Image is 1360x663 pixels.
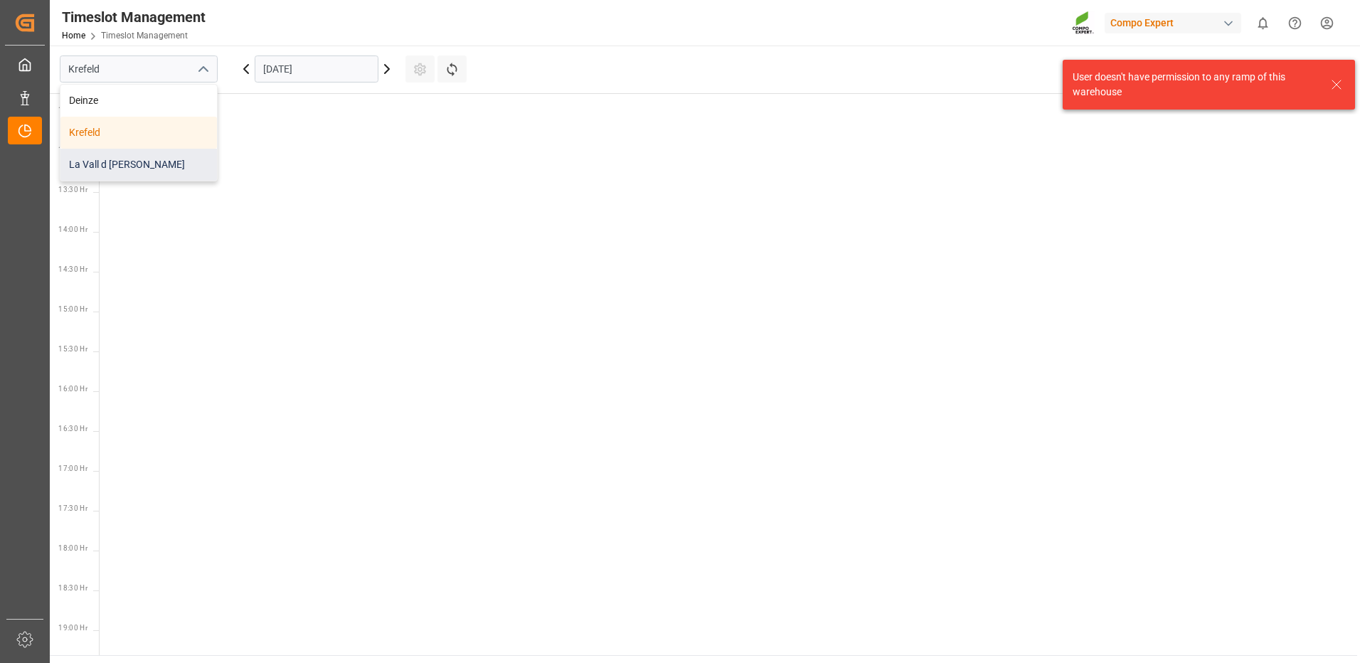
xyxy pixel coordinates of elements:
button: close menu [191,58,213,80]
span: 12:30 Hr [58,106,87,114]
span: 17:30 Hr [58,504,87,512]
span: 14:30 Hr [58,265,87,273]
div: Deinze [60,85,217,117]
div: Timeslot Management [62,6,206,28]
span: 14:00 Hr [58,226,87,233]
span: 16:00 Hr [58,385,87,393]
a: Home [62,31,85,41]
span: 17:00 Hr [58,465,87,472]
span: 19:00 Hr [58,624,87,632]
span: 13:30 Hr [58,186,87,193]
div: Krefeld [60,117,217,149]
span: 15:30 Hr [58,345,87,353]
span: 15:00 Hr [58,305,87,313]
div: User doesn't have permission to any ramp of this warehouse [1073,70,1317,100]
span: 18:30 Hr [58,584,87,592]
input: DD.MM.YYYY [255,55,378,83]
span: 16:30 Hr [58,425,87,433]
input: Type to search/select [60,55,218,83]
span: 13:00 Hr [58,146,87,154]
div: La Vall d [PERSON_NAME] [60,149,217,181]
span: 18:00 Hr [58,544,87,552]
